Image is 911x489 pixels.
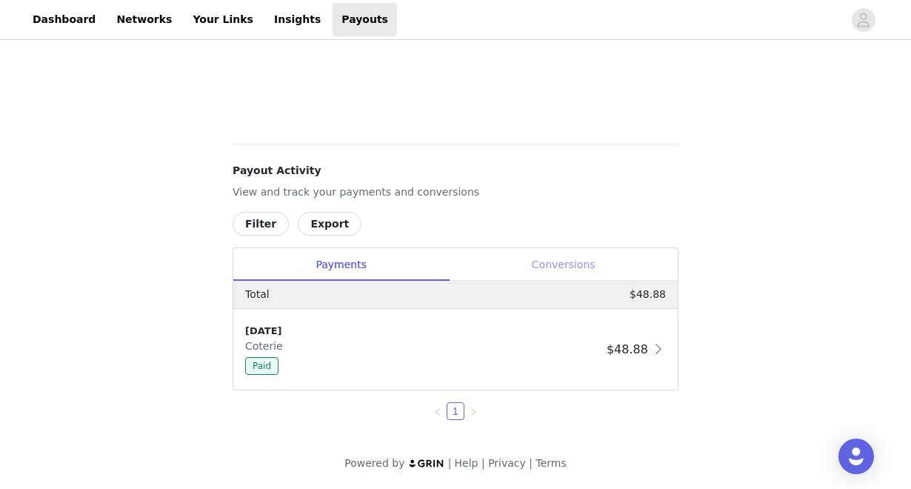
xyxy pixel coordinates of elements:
[481,457,485,469] span: |
[408,459,445,468] img: logo
[447,402,464,420] li: 1
[233,184,678,200] p: View and track your payments and conversions
[245,357,278,375] span: Paid
[455,457,478,469] a: Help
[265,3,330,36] a: Insights
[447,403,464,419] a: 1
[838,439,874,474] div: Open Intercom Messenger
[184,3,262,36] a: Your Links
[233,163,678,179] h4: Payout Activity
[433,408,442,416] i: icon: left
[233,212,289,236] button: Filter
[535,457,566,469] a: Terms
[449,248,678,282] div: Conversions
[333,3,397,36] a: Payouts
[630,287,666,302] p: $48.88
[233,309,678,390] div: clickable-list-item
[464,402,482,420] li: Next Page
[107,3,181,36] a: Networks
[529,457,533,469] span: |
[344,457,404,469] span: Powered by
[233,248,449,282] div: Payments
[245,287,270,302] p: Total
[24,3,104,36] a: Dashboard
[448,457,452,469] span: |
[856,8,870,32] div: avatar
[245,324,601,339] div: [DATE]
[607,342,648,356] span: $48.88
[429,402,447,420] li: Previous Page
[298,212,361,236] button: Export
[488,457,526,469] a: Privacy
[245,340,289,352] span: Coterie
[469,408,478,416] i: icon: right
